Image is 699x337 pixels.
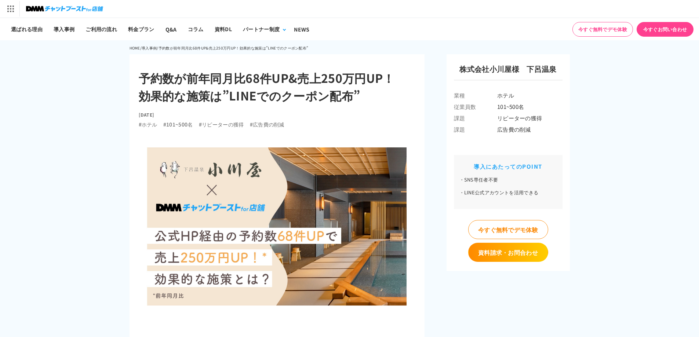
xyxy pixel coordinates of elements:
[140,44,142,52] li: /
[454,103,497,110] span: 従業員数
[250,121,284,128] li: #広告費の削減
[459,176,557,183] li: SNS専任者不要
[454,91,497,99] span: 業種
[572,22,633,37] a: 今すぐ無料でデモ体験
[468,243,548,262] a: 資料請求・お問合わせ
[139,69,415,104] h1: 予約数が前年同月比68件UP&売上250万円UP！ 効果的な施策は”LINEでのクーポン配布”
[26,4,103,14] img: チャットブーストfor店舗
[130,45,140,51] a: HOME
[459,162,557,171] h2: 導入にあたってのPOINT
[159,44,309,52] li: 予約数が前年同月比68件UP&売上250万円UP！効果的な施策は”LINEでのクーポン配布”
[497,114,563,122] span: リピーターの獲得
[209,18,237,40] a: 資料DL
[288,18,315,40] a: NEWS
[163,121,193,128] li: #101~500名
[48,18,80,40] a: 導入事例
[459,189,557,196] li: LINE公式アカウントを活用できる
[160,18,182,40] a: Q&A
[468,220,548,239] a: 今すぐ無料でデモ体験
[243,25,280,33] div: パートナー制度
[497,91,563,99] span: ホテル
[454,125,497,133] span: 課題
[199,121,244,128] li: #リピーターの獲得
[497,103,563,110] span: 101~500名
[139,111,154,118] time: [DATE]
[157,44,158,52] li: /
[454,63,563,80] h3: 株式会社小川屋様 下呂温泉
[6,18,48,40] a: 選ばれる理由
[80,18,123,40] a: ご利用の流れ
[1,1,19,17] img: サービス
[139,121,157,128] li: #ホテル
[637,22,693,37] a: 今すぐお問い合わせ
[497,125,563,133] span: 広告費の削減
[142,45,157,51] a: 導入事例
[182,18,209,40] a: コラム
[454,114,497,122] span: 課題
[123,18,160,40] a: 料金プラン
